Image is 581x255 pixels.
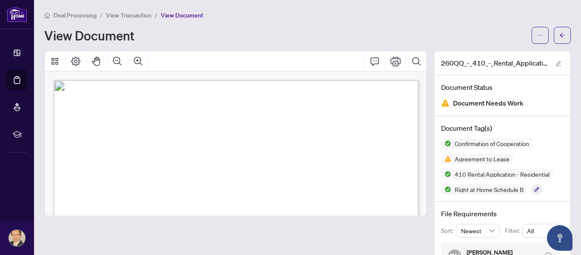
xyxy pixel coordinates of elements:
span: All [527,224,558,237]
span: edit [555,60,561,66]
h4: Document Status [441,82,564,92]
h4: Document Tag(s) [441,123,564,133]
span: 410 Rental Application - Residential [451,171,553,177]
span: Document Needs Work [453,97,524,109]
img: Status Icon [441,138,451,149]
p: Filter: [505,226,522,235]
span: Confirmation of Cooperation [451,140,533,146]
span: 260QQ_-_410_-_Rental_Application_-_Residential_-_signed [DATE].pdf [441,58,547,68]
img: Status Icon [441,154,451,164]
li: / [100,10,103,20]
span: View Transaction [106,11,151,19]
img: Profile Icon [9,230,25,246]
h4: File Requirements [441,209,564,219]
span: ellipsis [537,32,543,38]
button: Open asap [547,225,572,251]
span: View Document [161,11,203,19]
span: home [44,12,50,18]
img: Document Status [441,99,450,107]
li: / [155,10,157,20]
span: Right at Home Schedule B [451,186,527,192]
img: Status Icon [441,169,451,179]
span: Newest [461,224,495,237]
img: Status Icon [441,184,451,195]
span: Agreement to Lease [451,156,513,162]
h1: View Document [44,29,134,42]
span: arrow-left [559,32,565,38]
p: Sort: [441,226,456,235]
img: logo [7,6,27,22]
span: Deal Processing [54,11,97,19]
